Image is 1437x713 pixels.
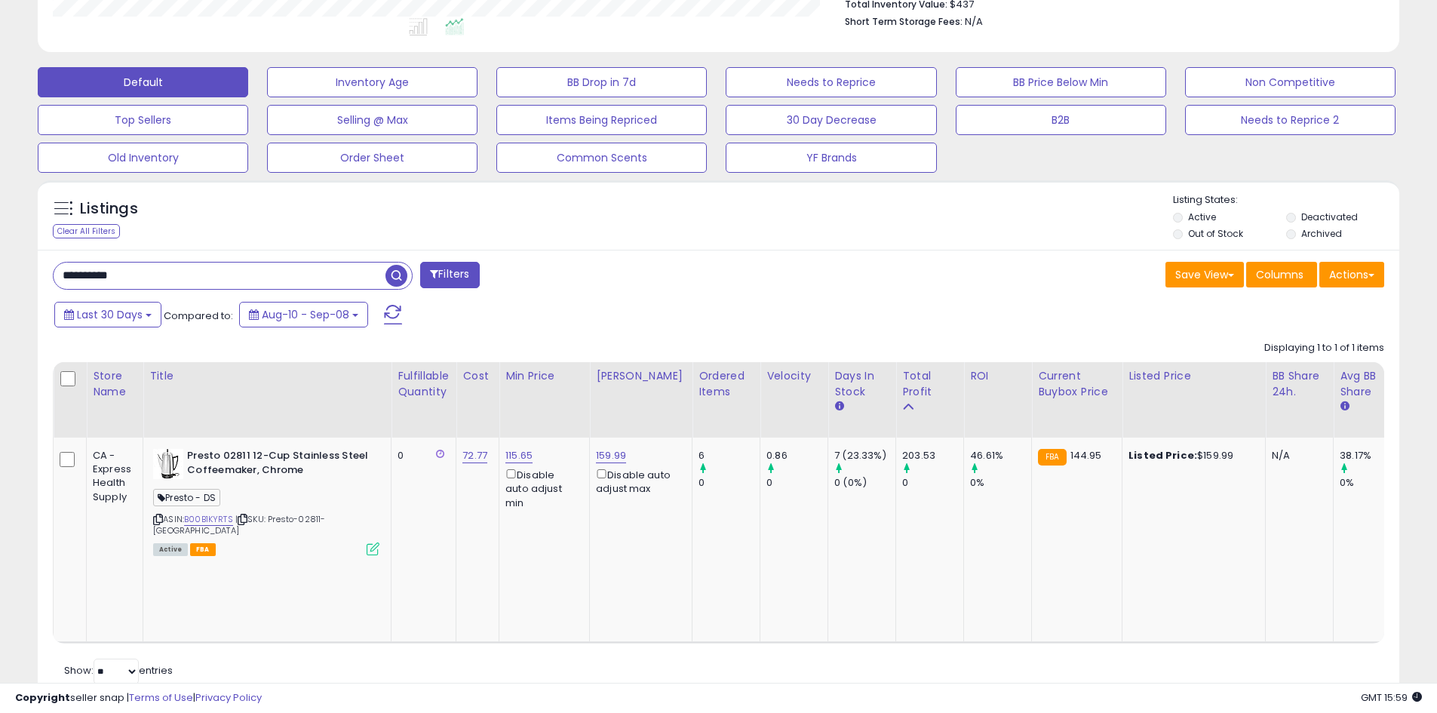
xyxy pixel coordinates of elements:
div: N/A [1272,449,1322,463]
label: Archived [1301,227,1342,240]
div: 46.61% [970,449,1031,463]
div: Days In Stock [834,368,889,400]
div: BB Share 24h. [1272,368,1327,400]
h5: Listings [80,198,138,220]
button: Needs to Reprice [726,67,936,97]
div: ASIN: [153,449,379,554]
div: Clear All Filters [53,224,120,238]
button: Inventory Age [267,67,477,97]
div: Total Profit [902,368,957,400]
button: Top Sellers [38,105,248,135]
a: B00B1KYRTS [184,513,233,526]
div: Avg BB Share [1340,368,1395,400]
div: Disable auto adjust max [596,466,680,496]
span: Columns [1256,267,1303,282]
div: $159.99 [1128,449,1254,463]
div: CA - Express Health Supply [93,449,131,504]
button: Columns [1246,262,1317,287]
div: 0% [1340,476,1401,490]
span: N/A [965,14,983,29]
div: Current Buybox Price [1038,368,1116,400]
span: Show: entries [64,663,173,678]
button: YF Brands [726,143,936,173]
a: 159.99 [596,448,626,463]
label: Active [1188,211,1216,223]
div: Velocity [766,368,821,384]
div: 203.53 [902,449,963,463]
div: 0 [699,476,760,490]
span: | SKU: Presto-02811-[GEOGRAPHIC_DATA] [153,513,325,536]
button: Save View [1165,262,1244,287]
b: Listed Price: [1128,448,1197,463]
div: Displaying 1 to 1 of 1 items [1264,341,1384,355]
div: 0.86 [766,449,828,463]
a: 115.65 [505,448,533,463]
img: 41Q4b-hnjJL._SL40_.jpg [153,449,183,479]
div: Ordered Items [699,368,754,400]
div: 0 (0%) [834,476,895,490]
button: Old Inventory [38,143,248,173]
button: Common Scents [496,143,707,173]
span: FBA [190,543,216,556]
button: Needs to Reprice 2 [1185,105,1396,135]
div: 0% [970,476,1031,490]
span: 144.95 [1070,448,1102,463]
span: 2025-10-9 15:59 GMT [1361,690,1422,705]
b: Presto 02811 12-Cup Stainless Steel Coffeemaker, Chrome [187,449,370,481]
div: ROI [970,368,1025,384]
div: 6 [699,449,760,463]
span: Presto - DS [153,489,220,506]
small: FBA [1038,449,1066,466]
div: Disable auto adjust min [505,466,578,510]
div: Title [149,368,385,384]
button: Non Competitive [1185,67,1396,97]
p: Listing States: [1173,193,1399,207]
button: Filters [420,262,479,288]
a: 72.77 [462,448,487,463]
button: B2B [956,105,1166,135]
div: Fulfillable Quantity [398,368,450,400]
label: Deactivated [1301,211,1358,223]
button: Selling @ Max [267,105,477,135]
button: BB Price Below Min [956,67,1166,97]
button: BB Drop in 7d [496,67,707,97]
button: Last 30 Days [54,302,161,327]
label: Out of Stock [1188,227,1243,240]
div: Cost [462,368,493,384]
button: 30 Day Decrease [726,105,936,135]
button: Aug-10 - Sep-08 [239,302,368,327]
strong: Copyright [15,690,70,705]
span: Last 30 Days [77,307,143,322]
div: seller snap | | [15,691,262,705]
div: Min Price [505,368,583,384]
a: Privacy Policy [195,690,262,705]
button: Actions [1319,262,1384,287]
a: Terms of Use [129,690,193,705]
div: Store Name [93,368,137,400]
small: Days In Stock. [834,400,843,413]
div: 38.17% [1340,449,1401,463]
div: 0 [398,449,444,463]
button: Default [38,67,248,97]
div: 0 [902,476,963,490]
b: Short Term Storage Fees: [845,15,963,28]
div: [PERSON_NAME] [596,368,686,384]
button: Order Sheet [267,143,477,173]
div: 0 [766,476,828,490]
small: Avg BB Share. [1340,400,1349,413]
span: All listings currently available for purchase on Amazon [153,543,188,556]
div: Listed Price [1128,368,1259,384]
span: Compared to: [164,309,233,323]
span: Aug-10 - Sep-08 [262,307,349,322]
button: Items Being Repriced [496,105,707,135]
div: 7 (23.33%) [834,449,895,463]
